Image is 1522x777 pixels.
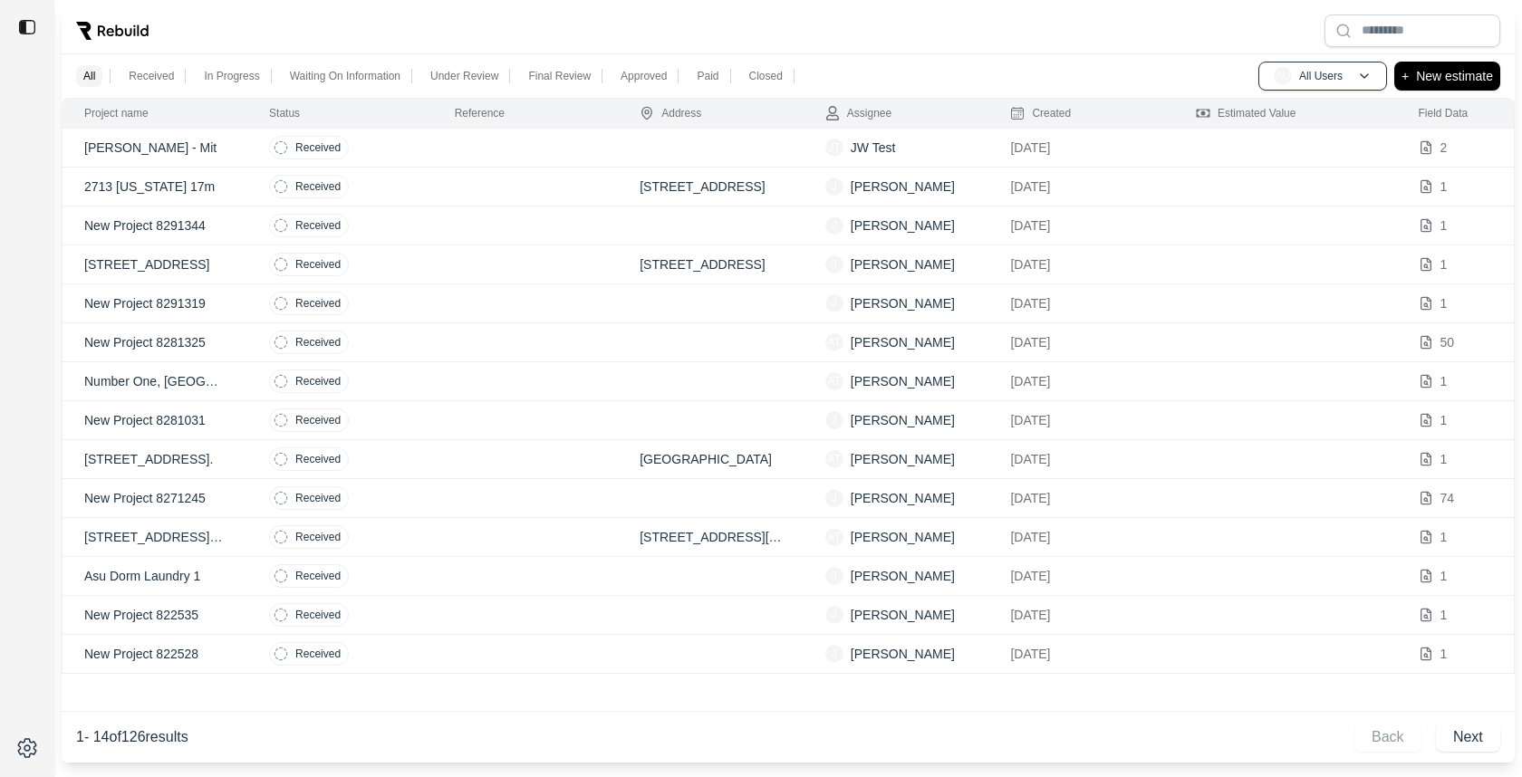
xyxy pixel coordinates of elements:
p: Received [295,335,341,350]
img: Rebuild [76,22,149,40]
p: In Progress [204,69,259,83]
p: 1 [1440,216,1448,235]
p: [PERSON_NAME] [851,216,955,235]
p: JW Test [851,139,896,157]
p: [STREET_ADDRESS]. [84,450,226,468]
div: Address [640,106,701,120]
p: [DATE] [1010,139,1152,157]
p: Received [295,608,341,622]
img: toggle sidebar [18,18,36,36]
p: [PERSON_NAME] - Mit [84,139,226,157]
p: [DATE] [1010,411,1152,429]
span: J [825,294,843,312]
p: 1 [1440,450,1448,468]
span: JT [825,139,843,157]
p: All Users [1299,69,1343,83]
span: J [825,489,843,507]
p: Received [295,491,341,505]
p: 1 [1440,606,1448,624]
div: Assignee [825,106,891,120]
td: [STREET_ADDRESS] [618,245,804,284]
p: [DATE] [1010,489,1152,507]
p: Received [295,530,341,544]
p: New Project 8291344 [84,216,226,235]
p: Final Review [528,69,591,83]
p: [DATE] [1010,294,1152,312]
p: 1 - 14 of 126 results [76,726,188,748]
p: New Project 822535 [84,606,226,624]
p: [DATE] [1010,528,1152,546]
p: [DATE] [1010,177,1152,196]
p: Received [295,218,341,233]
button: +New estimate [1394,62,1500,91]
p: [PERSON_NAME] [851,372,955,390]
p: [PERSON_NAME] [851,255,955,273]
p: Received [129,69,174,83]
p: Received [295,257,341,272]
p: New Project 8271245 [84,489,226,507]
span: J [825,606,843,624]
p: Received [295,647,341,661]
td: [GEOGRAPHIC_DATA] [618,440,804,479]
div: Project name [84,106,149,120]
div: Status [269,106,300,120]
span: J [825,411,843,429]
p: Waiting On Information [290,69,400,83]
p: 1 [1440,411,1448,429]
p: New Project 8291319 [84,294,226,312]
p: [PERSON_NAME] [851,411,955,429]
p: New estimate [1416,65,1493,87]
div: Created [1010,106,1071,120]
p: [STREET_ADDRESS] [84,255,226,273]
div: Estimated Value [1196,106,1296,120]
p: [DATE] [1010,333,1152,351]
span: J [825,567,843,585]
p: 1 [1440,372,1448,390]
p: 2713 [US_STATE] 17m [84,177,226,196]
p: [PERSON_NAME] [851,606,955,624]
div: Reference [455,106,505,120]
p: Number One, [GEOGRAPHIC_DATA]. [84,372,226,390]
p: All [83,69,95,83]
p: Under Review [430,69,498,83]
p: 1 [1440,177,1448,196]
span: J [825,645,843,663]
p: [DATE] [1010,606,1152,624]
p: Paid [697,69,718,83]
p: 1 [1440,567,1448,585]
p: 1 [1440,294,1448,312]
p: [PERSON_NAME] [851,567,955,585]
p: Asu Dorm Laundry 1 [84,567,226,585]
p: [DATE] [1010,216,1152,235]
p: [PERSON_NAME] [851,450,955,468]
span: AU [1274,67,1292,85]
p: Received [295,140,341,155]
p: Received [295,179,341,194]
p: [PERSON_NAME] [851,294,955,312]
p: [PERSON_NAME] [851,489,955,507]
td: [STREET_ADDRESS][US_STATE] [618,518,804,557]
p: 1 [1440,528,1448,546]
p: Closed [749,69,783,83]
button: AUAll Users [1258,62,1387,91]
p: [DATE] [1010,450,1152,468]
p: [DATE] [1010,567,1152,585]
p: [DATE] [1010,255,1152,273]
span: J [825,255,843,273]
p: Received [295,569,341,583]
span: J [825,177,843,196]
td: [STREET_ADDRESS] [618,168,804,206]
p: Received [295,413,341,427]
p: [DATE] [1010,372,1152,390]
p: New Project 822528 [84,645,226,663]
span: AT [825,372,843,390]
p: 1 [1440,645,1448,663]
p: [PERSON_NAME] [851,177,955,196]
p: Received [295,374,341,388]
p: [DATE] [1010,645,1152,663]
p: 2 [1440,139,1448,157]
p: [STREET_ADDRESS][US_STATE][US_STATE] [84,528,226,546]
span: AT [825,333,843,351]
p: [PERSON_NAME] [851,645,955,663]
p: Received [295,452,341,466]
